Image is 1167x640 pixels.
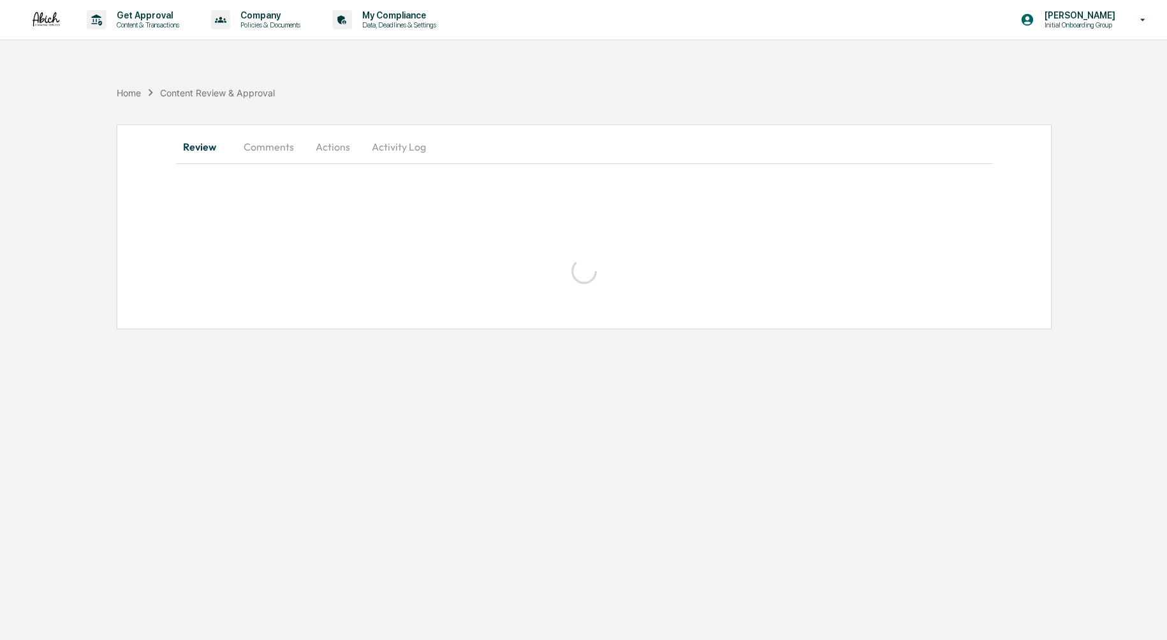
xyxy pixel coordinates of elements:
button: Actions [304,131,362,162]
p: Policies & Documents [230,20,307,29]
p: Data, Deadlines & Settings [352,20,443,29]
p: Get Approval [106,10,186,20]
button: Activity Log [362,131,436,162]
div: Home [117,87,141,98]
div: Content Review & Approval [160,87,275,98]
p: [PERSON_NAME] [1034,10,1122,20]
p: Company [230,10,307,20]
p: Content & Transactions [106,20,186,29]
div: secondary tabs example [176,131,993,162]
button: Review [176,131,233,162]
p: Initial Onboarding Group [1034,20,1122,29]
button: Comments [233,131,304,162]
p: My Compliance [352,10,443,20]
img: logo [31,11,61,28]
